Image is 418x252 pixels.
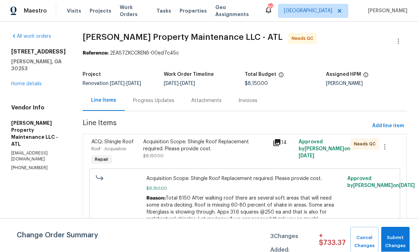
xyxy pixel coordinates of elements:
div: 14 [273,139,294,147]
span: Needs QC [292,35,316,42]
span: Submit Changes [385,234,406,250]
div: Invoices [238,98,257,105]
span: [PERSON_NAME] [365,8,407,15]
span: Cancel Changes [354,234,375,250]
p: [PHONE_NUMBER] [11,165,66,171]
span: Approved by [PERSON_NAME] on [299,140,350,159]
b: Reference: [83,51,109,56]
span: $8,150.00 [146,185,343,192]
span: Visits [67,8,81,15]
div: Line Items [91,97,116,104]
h5: Work Order Timeline [164,72,214,77]
div: 83 [268,4,273,11]
span: - [164,81,195,86]
h5: Project [83,72,101,77]
h2: [STREET_ADDRESS] [11,49,66,56]
a: All work orders [11,34,51,39]
span: Needs QC [354,141,378,148]
div: Attachments [191,98,222,105]
button: Add line item [369,120,407,133]
h4: Vendor Info [11,105,66,111]
a: Home details [11,82,42,87]
span: [DATE] [110,81,125,86]
h5: Assigned HPM [326,72,361,77]
span: Properties [180,8,207,15]
h5: [PERSON_NAME] Property Maintenance LLC - ATL [11,120,66,148]
div: Acquisition Scope: Shingle Roof Replacement required. Please provide cost. [143,139,269,153]
span: Roof - Acquisition [91,147,126,151]
span: The total cost of line items that have been proposed by Opendoor. This sum includes line items th... [278,72,284,81]
span: [PERSON_NAME] Property Maintenance LLC - ATL [83,33,283,42]
span: Repair [92,156,111,163]
span: [DATE] [180,81,195,86]
span: Add line item [372,122,404,131]
span: Tasks [156,9,171,14]
span: [DATE] [164,81,179,86]
span: [DATE] [126,81,141,86]
span: Projects [90,8,111,15]
h5: Total Budget [245,72,276,77]
div: 2EAS7ZKCCREN6-00ed7c45c [83,50,407,57]
span: Total 8150 After walking roof there are several soft areas that will need some extra decking. Roo... [146,196,334,222]
span: ACQ: Shingle Roof [91,140,134,145]
span: Acquisition Scope: Shingle Roof Replacement required. Please provide cost. [146,175,343,182]
p: [EMAIL_ADDRESS][DOMAIN_NAME] [11,151,66,163]
div: [PERSON_NAME] [326,81,407,86]
h5: [PERSON_NAME], GA 30253 [11,58,66,72]
span: Reason: [146,196,166,201]
span: [GEOGRAPHIC_DATA] [284,8,332,15]
span: - [110,81,141,86]
span: Geo Assignments [215,4,256,18]
span: [DATE] [299,154,314,159]
span: Maestro [24,8,47,15]
div: Progress Updates [133,98,174,105]
span: Renovation [83,81,141,86]
span: $8,150.00 [143,154,163,158]
span: Line Items [83,120,369,133]
span: $8,150.00 [245,81,268,86]
span: [DATE] [399,183,415,188]
span: Approved by [PERSON_NAME] on [347,177,415,188]
span: The hpm assigned to this work order. [363,72,369,81]
span: Work Orders [120,4,148,18]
